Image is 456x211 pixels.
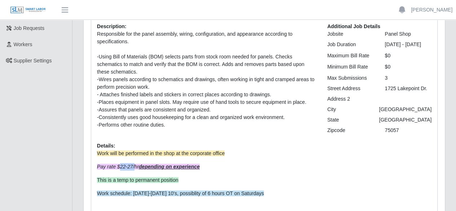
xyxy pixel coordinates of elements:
[139,164,200,170] strong: depending on experience
[322,127,380,134] div: Zipcode
[379,30,437,38] div: Panel Shop
[97,190,264,196] span: Work schedule: [DATE]-[DATE] 10's, possiblity of 6 hours OT on Saturdays
[379,63,437,71] div: $0
[322,30,380,38] div: Jobsite
[322,106,374,113] div: City
[379,85,437,92] div: 1725 Lakepoint Dr.
[379,52,437,60] div: $0
[14,41,32,47] span: Workers
[379,74,437,82] div: 3
[379,41,437,48] div: [DATE] - [DATE]
[97,150,225,156] span: Work will be performed in the shop at the corporate office
[97,53,316,76] div: -Using Bill of Materials (BOM) selects parts from stock room needed for panels. Checks schematics...
[322,52,380,60] div: Maximum Bill Rate
[97,106,316,114] div: -Assures that panels are consistent and organized.
[97,91,316,98] div: - Attaches finished labels and stickers in correct places according to drawings.
[322,41,380,48] div: Job Duration
[97,164,200,170] em: Pay rate $22-27/hr
[97,98,316,106] div: -Places equipment in panel slots. May require use of hand tools to secure equipment in place.
[97,177,178,183] span: This is a temp to permanent position
[97,76,316,91] div: -Wires panels according to schematics and drawings, often working in tight and cramped areas to p...
[322,63,380,71] div: Minimum Bill Rate
[97,121,316,129] div: -Performs other routine duties.
[411,6,452,14] a: [PERSON_NAME]
[10,6,46,14] img: SLM Logo
[14,58,52,63] span: Supplier Settings
[322,116,374,124] div: State
[97,114,316,121] div: -Consistently uses good housekeeping for a clean and organized work environment.
[97,143,115,149] b: Details:
[97,30,316,45] div: Responsible for the panel assembly, wiring, configuration, and appearance according to specificat...
[322,74,380,82] div: Max Submissions
[327,23,380,29] b: Additional Job Details
[322,95,380,103] div: Address 2
[379,127,437,134] div: 75057
[97,23,127,29] b: Description:
[322,85,380,92] div: Street Address
[14,25,45,31] span: Job Requests
[373,106,437,113] div: [GEOGRAPHIC_DATA]
[373,116,437,124] div: [GEOGRAPHIC_DATA]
